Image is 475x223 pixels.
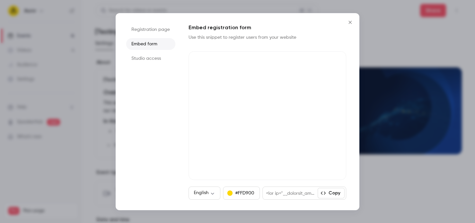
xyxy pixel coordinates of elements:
iframe: Contrast registration form [189,51,346,180]
li: Studio access [126,53,175,64]
h1: Embed registration form [189,24,346,32]
div: English [189,190,220,196]
p: Use this snippet to register users from your website [189,34,307,41]
button: Close [344,16,357,29]
button: Copy [318,188,345,198]
button: #FFD900 [223,187,260,200]
div: <lor ip="__dolorsit_ametconsecte_a8e8s977-689d-487e-t126-in8utl30151e" dolor="magna: 704%; aliqua... [263,187,318,199]
li: Registration page [126,24,175,35]
li: Embed form [126,38,175,50]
